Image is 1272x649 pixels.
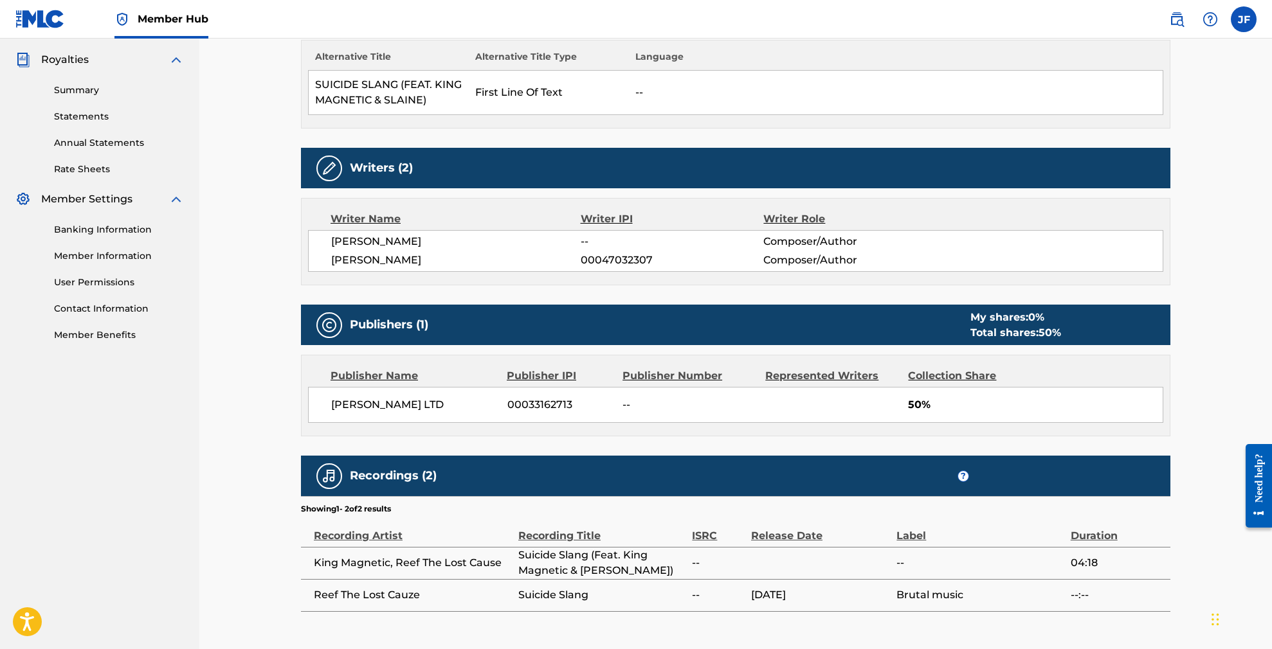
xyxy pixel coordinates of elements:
div: Writer Role [763,211,930,227]
div: Publisher IPI [507,368,613,384]
h5: Writers (2) [350,161,413,175]
span: Suicide Slang (Feat. King Magnetic & [PERSON_NAME]) [518,547,686,578]
img: help [1203,12,1218,27]
span: Brutal music [896,587,1064,603]
img: Member Settings [15,191,31,207]
img: expand [168,191,184,207]
span: -- [692,555,745,571]
span: -- [896,555,1064,571]
a: Member Information [54,249,184,263]
span: [PERSON_NAME] LTD [331,397,498,413]
span: 00047032307 [581,253,763,268]
iframe: Resource Center [1236,431,1272,541]
div: Recording Title [518,515,686,544]
td: SUICIDE SLANG (FEAT. KING MAGNETIC & SLAINE) [309,71,469,115]
img: MLC Logo [15,10,65,28]
div: Represented Writers [765,368,898,384]
th: Language [629,50,1163,71]
span: 50% [908,397,1163,413]
span: 50 % [1039,326,1061,339]
span: Suicide Slang [518,587,686,603]
span: Composer/Author [763,253,930,268]
img: search [1169,12,1185,27]
div: Label [896,515,1064,544]
img: Writers [322,161,337,176]
span: [PERSON_NAME] [331,253,581,268]
a: Summary [54,84,184,97]
th: Alternative Title Type [469,50,629,71]
div: My shares: [970,310,1061,325]
div: Duration [1071,515,1164,544]
div: Drag [1212,600,1219,639]
iframe: Chat Widget [1208,587,1272,649]
img: expand [168,52,184,67]
span: Member Settings [41,191,132,207]
td: -- [629,71,1163,115]
a: Member Benefits [54,328,184,342]
h5: Recordings (2) [350,468,437,483]
span: 0 % [1028,311,1044,323]
div: Collection Share [908,368,1033,384]
th: Alternative Title [309,50,469,71]
div: User Menu [1231,6,1257,32]
span: 04:18 [1071,555,1164,571]
h5: Publishers (1) [350,317,428,332]
span: Royalties [41,52,89,67]
div: Writer IPI [581,211,764,227]
div: Publisher Name [331,368,497,384]
span: Reef The Lost Cauze [314,587,512,603]
span: --:-- [1071,587,1164,603]
span: Member Hub [138,12,208,26]
span: ? [958,471,968,481]
div: ISRC [692,515,745,544]
a: User Permissions [54,276,184,289]
img: Publishers [322,317,337,333]
span: [DATE] [751,587,890,603]
span: -- [622,397,756,413]
img: Top Rightsholder [114,12,130,27]
span: [PERSON_NAME] [331,234,581,249]
div: Release Date [751,515,890,544]
span: -- [581,234,763,249]
span: Composer/Author [763,234,930,249]
p: Showing 1 - 2 of 2 results [301,503,391,515]
td: First Line Of Text [469,71,629,115]
div: Total shares: [970,325,1061,341]
div: Writer Name [331,211,581,227]
img: Royalties [15,52,31,67]
div: Publisher Number [622,368,756,384]
span: -- [692,587,745,603]
a: Statements [54,110,184,123]
a: Rate Sheets [54,163,184,176]
a: Annual Statements [54,136,184,150]
a: Banking Information [54,223,184,236]
a: Public Search [1164,6,1190,32]
a: Contact Information [54,302,184,316]
span: King Magnetic, Reef The Lost Cause [314,555,512,571]
img: Recordings [322,468,337,484]
span: 00033162713 [507,397,613,413]
div: Help [1197,6,1223,32]
div: Recording Artist [314,515,512,544]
